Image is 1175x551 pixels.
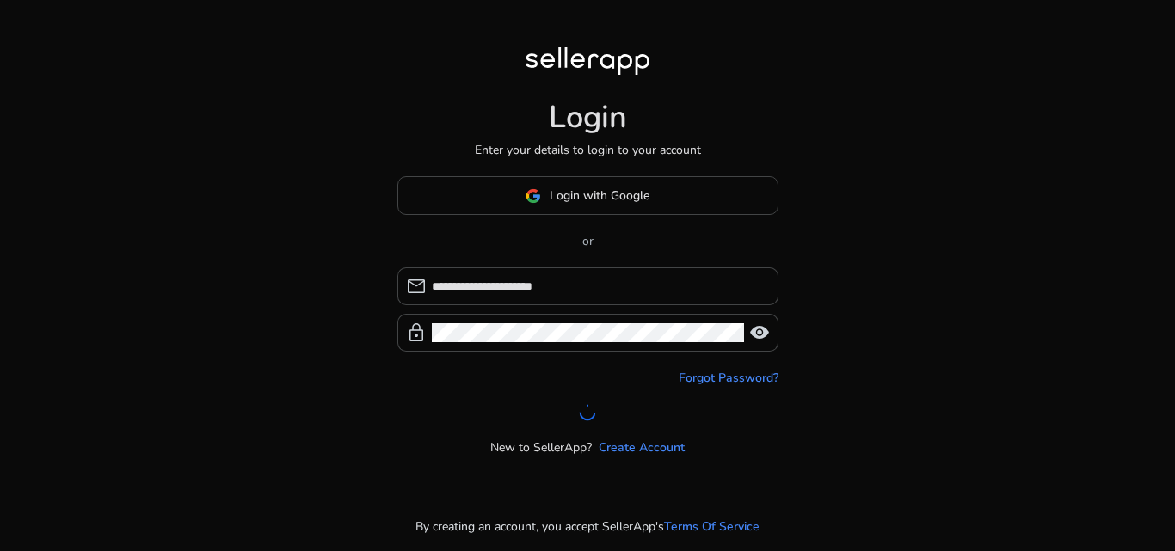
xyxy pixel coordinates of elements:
button: Login with Google [397,176,778,215]
p: Enter your details to login to your account [475,141,701,159]
a: Create Account [599,438,685,456]
p: New to SellerApp? [490,438,592,456]
span: visibility [749,322,770,343]
a: Forgot Password? [679,369,778,387]
img: google-logo.svg [526,188,541,204]
p: or [397,232,778,250]
span: mail [406,276,427,297]
a: Terms Of Service [664,517,760,536]
span: Login with Google [550,187,649,205]
span: lock [406,322,427,343]
h1: Login [549,99,627,136]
